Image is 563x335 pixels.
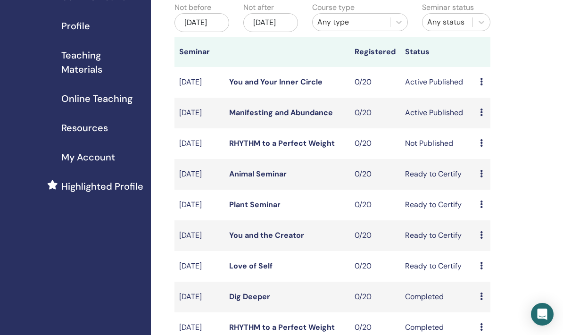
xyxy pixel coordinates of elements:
[61,150,115,164] span: My Account
[350,282,400,312] td: 0/20
[350,220,400,251] td: 0/20
[229,261,273,271] a: Love of Self
[229,292,270,301] a: Dig Deeper
[174,67,224,98] td: [DATE]
[350,128,400,159] td: 0/20
[400,159,476,190] td: Ready to Certify
[400,37,476,67] th: Status
[229,230,304,240] a: You and the Creator
[229,108,333,117] a: Manifesting and Abundance
[174,282,224,312] td: [DATE]
[350,37,400,67] th: Registered
[229,322,335,332] a: RHYTHM to a Perfect Weight
[174,98,224,128] td: [DATE]
[61,179,143,193] span: Highlighted Profile
[174,251,224,282] td: [DATE]
[400,282,476,312] td: Completed
[61,92,132,106] span: Online Teaching
[243,13,298,32] div: [DATE]
[174,190,224,220] td: [DATE]
[61,19,90,33] span: Profile
[400,251,476,282] td: Ready to Certify
[350,190,400,220] td: 0/20
[174,220,224,251] td: [DATE]
[400,190,476,220] td: Ready to Certify
[312,2,355,13] label: Course type
[400,67,476,98] td: Active Published
[229,200,281,209] a: Plant Seminar
[400,98,476,128] td: Active Published
[350,98,400,128] td: 0/20
[531,303,554,326] div: Open Intercom Messenger
[400,220,476,251] td: Ready to Certify
[174,128,224,159] td: [DATE]
[174,159,224,190] td: [DATE]
[427,17,468,28] div: Any status
[317,17,385,28] div: Any type
[350,67,400,98] td: 0/20
[400,128,476,159] td: Not Published
[174,13,229,32] div: [DATE]
[422,2,474,13] label: Seminar status
[61,121,108,135] span: Resources
[229,138,335,148] a: RHYTHM to a Perfect Weight
[61,48,143,76] span: Teaching Materials
[229,77,323,87] a: You and Your Inner Circle
[350,251,400,282] td: 0/20
[174,37,224,67] th: Seminar
[174,2,211,13] label: Not before
[229,169,287,179] a: Animal Seminar
[243,2,274,13] label: Not after
[350,159,400,190] td: 0/20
